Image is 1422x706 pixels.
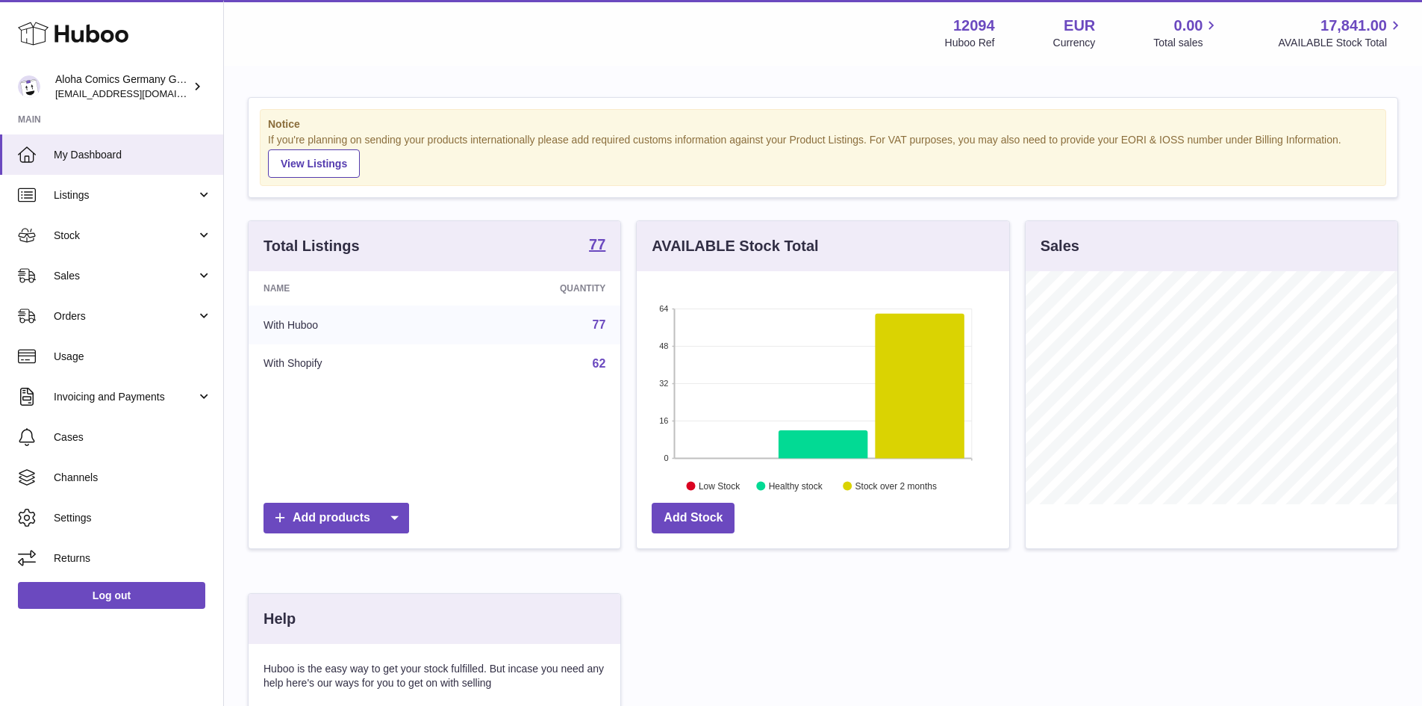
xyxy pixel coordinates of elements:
strong: Notice [268,117,1378,131]
a: Add Stock [652,503,735,533]
th: Quantity [449,271,621,306]
span: AVAILABLE Stock Total [1278,36,1404,50]
span: My Dashboard [54,148,212,162]
strong: 12094 [953,16,995,36]
h3: AVAILABLE Stock Total [652,236,818,256]
div: If you're planning on sending your products internationally please add required customs informati... [268,133,1378,178]
text: 48 [660,341,669,350]
a: Add products [263,503,409,533]
a: View Listings [268,149,360,178]
span: Orders [54,309,196,323]
text: 64 [660,304,669,313]
span: Invoicing and Payments [54,390,196,404]
strong: 77 [589,237,605,252]
span: Cases [54,430,212,445]
a: 62 [593,357,606,370]
div: Huboo Ref [945,36,995,50]
th: Name [249,271,449,306]
text: Stock over 2 months [855,480,937,491]
span: Returns [54,551,212,566]
span: Usage [54,350,212,364]
h3: Help [263,609,296,629]
text: 0 [664,453,669,462]
span: Total sales [1153,36,1220,50]
text: 16 [660,416,669,425]
text: 32 [660,379,669,388]
strong: EUR [1064,16,1095,36]
span: Channels [54,471,212,485]
span: Listings [54,188,196,202]
img: internalAdmin-12094@internal.huboo.com [18,75,40,98]
a: 77 [593,318,606,331]
a: 17,841.00 AVAILABLE Stock Total [1278,16,1404,50]
div: Currency [1053,36,1096,50]
span: Sales [54,269,196,283]
p: Huboo is the easy way to get your stock fulfilled. But incase you need any help here's our ways f... [263,662,605,690]
text: Healthy stock [769,480,823,491]
span: Stock [54,229,196,243]
span: 17,841.00 [1320,16,1387,36]
h3: Total Listings [263,236,360,256]
a: Log out [18,582,205,609]
span: Settings [54,511,212,525]
text: Low Stock [699,480,740,491]
h3: Sales [1041,236,1079,256]
td: With Huboo [249,306,449,344]
td: With Shopify [249,344,449,383]
span: [EMAIL_ADDRESS][DOMAIN_NAME] [55,87,219,99]
span: 0.00 [1174,16,1203,36]
a: 0.00 Total sales [1153,16,1220,50]
a: 77 [589,237,605,255]
div: Aloha Comics Germany GmbH [55,72,190,101]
